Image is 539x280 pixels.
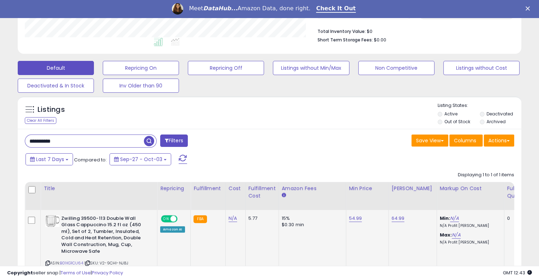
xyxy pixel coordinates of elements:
button: Inv Older than 90 [103,79,179,93]
li: $0 [318,27,509,35]
th: The percentage added to the cost of goods (COGS) that forms the calculator for Min & Max prices. [437,182,504,210]
h5: Listings [38,105,65,115]
div: 0 [507,215,529,222]
div: Displaying 1 to 1 of 1 items [458,172,514,178]
div: Fulfillment [193,185,222,192]
div: [PERSON_NAME] [392,185,434,192]
button: Save View [411,135,448,147]
div: 15% [282,215,341,222]
small: Amazon Fees. [282,192,286,199]
b: Zwilling 39500-113 Double Wall Glass Cappuccino 15.2 fl oz (450 ml), Set of 2, Tumbler, Insulated... [61,215,147,256]
div: 5.77 [248,215,273,222]
button: Actions [484,135,514,147]
span: $0.00 [374,36,386,43]
div: Fulfillable Quantity [507,185,532,200]
a: N/A [229,215,237,222]
a: 64.99 [392,215,405,222]
p: N/A Profit [PERSON_NAME] [440,223,499,228]
div: Clear All Filters [25,117,56,124]
a: Terms of Use [61,269,91,276]
img: 416n9ABmqVL._SL40_.jpg [45,215,60,227]
button: Default [18,61,94,75]
label: Deactivated [486,111,513,117]
a: N/A [452,232,460,239]
button: Repricing Off [188,61,264,75]
a: Check It Out [316,5,356,13]
b: Total Inventory Value: [318,28,366,34]
button: Columns [449,135,483,147]
strong: Copyright [7,269,33,276]
a: N/A [450,215,459,222]
div: $0.30 min [282,222,341,228]
div: Cost [229,185,242,192]
div: Close [526,6,533,11]
div: Amazon Fees [282,185,343,192]
div: Meet Amazon Data, done right. [189,5,310,12]
button: Non Competitive [358,61,434,75]
div: Title [44,185,154,192]
span: Last 7 Days [36,156,64,163]
button: Sep-27 - Oct-03 [110,153,171,165]
small: FBA [193,215,207,223]
b: Short Term Storage Fees: [318,37,373,43]
div: Min Price [349,185,386,192]
button: Listings without Cost [443,61,520,75]
div: Fulfillment Cost [248,185,276,200]
i: DataHub... [203,5,237,12]
div: Amazon AI [160,226,185,233]
span: 2025-10-11 12:43 GMT [503,269,532,276]
span: Columns [454,137,476,144]
p: Listing States: [438,102,521,109]
b: Min: [440,215,450,222]
a: Privacy Policy [92,269,123,276]
span: Compared to: [74,156,107,163]
label: Out of Stock [444,119,470,125]
a: 54.99 [349,215,362,222]
span: ON [162,216,170,222]
button: Listings without Min/Max [273,61,349,75]
span: OFF [176,216,188,222]
img: Profile image for Georgie [172,3,183,15]
button: Filters [160,135,188,147]
div: Markup on Cost [440,185,501,192]
span: Sep-27 - Oct-03 [120,156,162,163]
button: Deactivated & In Stock [18,79,94,93]
button: Repricing On [103,61,179,75]
label: Active [444,111,457,117]
button: Last 7 Days [26,153,73,165]
p: N/A Profit [PERSON_NAME] [440,240,499,245]
div: seller snap | | [7,270,123,276]
label: Archived [486,119,505,125]
b: Max: [440,232,452,238]
div: Repricing [160,185,187,192]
